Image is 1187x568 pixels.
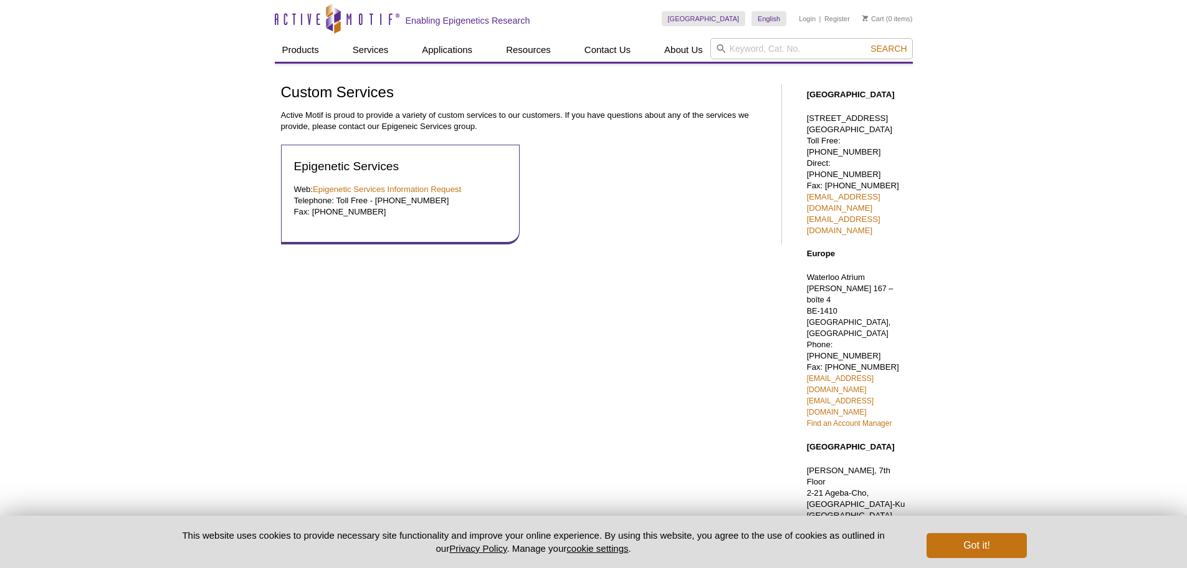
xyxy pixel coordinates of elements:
p: This website uses cookies to provide necessary site functionality and improve your online experie... [161,529,907,555]
a: Privacy Policy [449,543,507,554]
h1: Custom Services [281,84,769,102]
p: Web: Telephone: Toll Free - [PHONE_NUMBER] Fax: [PHONE_NUMBER] [294,184,507,218]
a: Applications [414,38,480,62]
li: | [819,11,821,26]
a: Find an Account Manager [807,419,892,428]
strong: [GEOGRAPHIC_DATA] [807,442,895,451]
button: cookie settings [566,543,628,554]
p: Active Motif is proud to provide a variety of custom services to our customers. If you have quest... [281,110,769,132]
a: [EMAIL_ADDRESS][DOMAIN_NAME] [807,192,880,213]
a: [EMAIL_ADDRESS][DOMAIN_NAME] [807,214,880,235]
a: Login [799,14,816,23]
a: [EMAIL_ADDRESS][DOMAIN_NAME] [807,374,874,394]
p: [STREET_ADDRESS] [GEOGRAPHIC_DATA] Toll Free: [PHONE_NUMBER] Direct: [PHONE_NUMBER] Fax: [PHONE_N... [807,113,907,236]
span: [PERSON_NAME] 167 – boîte 4 BE-1410 [GEOGRAPHIC_DATA], [GEOGRAPHIC_DATA] [807,284,894,338]
strong: Europe [807,249,835,258]
button: Search [867,43,910,54]
a: Resources [498,38,558,62]
input: Keyword, Cat. No. [710,38,913,59]
h2: Enabling Epigenetics Research [406,15,530,26]
button: Got it! [927,533,1026,558]
li: (0 items) [862,11,913,26]
a: Epigenetic Services Information Request [313,185,461,194]
a: Products [275,38,327,62]
a: English [751,11,786,26]
a: About Us [657,38,710,62]
a: [EMAIL_ADDRESS][DOMAIN_NAME] [807,397,874,416]
a: Register [824,14,850,23]
p: Waterloo Atrium Phone: [PHONE_NUMBER] Fax: [PHONE_NUMBER] [807,272,907,429]
a: Cart [862,14,884,23]
a: [GEOGRAPHIC_DATA] [662,11,746,26]
a: Contact Us [577,38,638,62]
h2: Epigenetic Services [294,158,507,175]
span: Search [870,44,907,54]
a: Services [345,38,396,62]
strong: [GEOGRAPHIC_DATA] [807,90,895,99]
img: Your Cart [862,15,868,21]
